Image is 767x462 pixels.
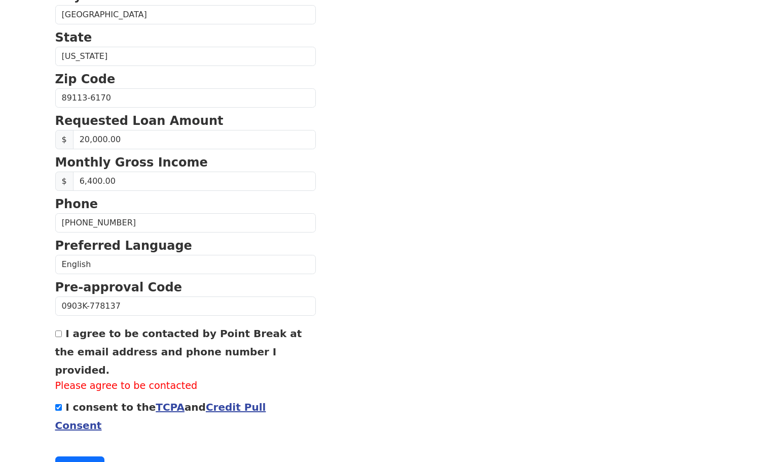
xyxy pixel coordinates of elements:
[73,130,316,149] input: Requested Loan Amount
[55,379,316,393] label: Please agree to be contacted
[55,172,74,191] span: $
[55,296,316,316] input: Pre-approval Code
[55,213,316,233] input: Phone
[55,114,224,128] strong: Requested Loan Amount
[55,239,192,253] strong: Preferred Language
[55,197,98,211] strong: Phone
[55,5,316,24] input: City
[73,172,316,191] input: Monthly Gross Income
[55,72,116,86] strong: Zip Code
[55,327,302,376] label: I agree to be contacted by Point Break at the email address and phone number I provided.
[55,401,266,432] label: I consent to the and
[156,401,185,413] a: TCPA
[55,130,74,149] span: $
[55,280,182,294] strong: Pre-approval Code
[55,153,316,172] p: Monthly Gross Income
[55,30,92,45] strong: State
[55,88,316,108] input: Zip Code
